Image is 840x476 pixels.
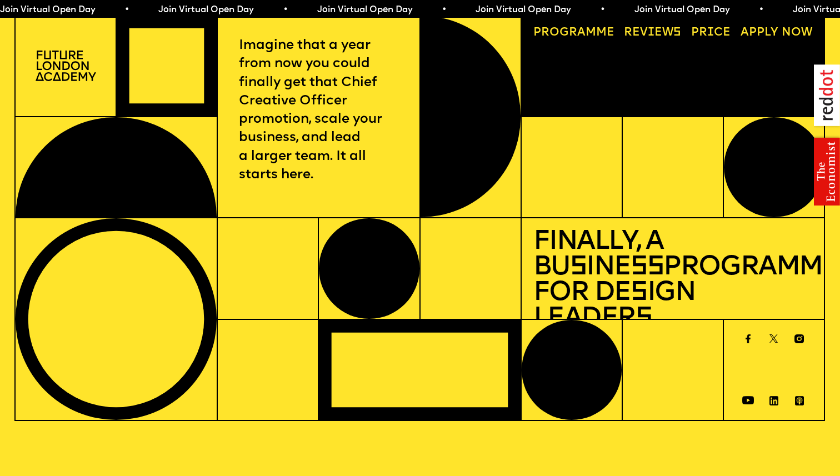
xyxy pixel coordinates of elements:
[618,22,687,45] a: Reviews
[686,22,737,45] a: Price
[741,27,749,38] span: A
[577,27,586,38] span: a
[124,6,129,14] span: •
[631,280,647,307] span: s
[570,254,587,281] span: s
[239,37,398,184] p: Imagine that a year from now you could finally get that Chief Creative Officer promotion, scale y...
[441,6,446,14] span: •
[734,22,818,45] a: Apply now
[758,6,763,14] span: •
[636,305,652,332] span: s
[533,230,812,332] h1: Finally, a Bu ine Programme for De ign Leader
[631,254,663,281] span: ss
[283,6,288,14] span: •
[527,22,620,45] a: Programme
[600,6,605,14] span: •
